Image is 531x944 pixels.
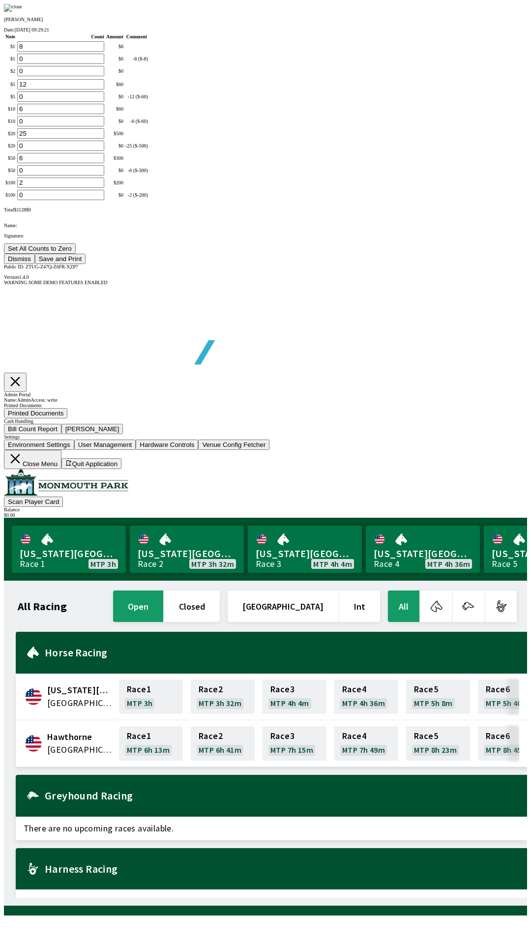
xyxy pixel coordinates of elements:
[20,547,118,560] span: [US_STATE][GEOGRAPHIC_DATA]
[106,44,123,49] div: $ 8
[486,699,529,707] span: MTP 5h 40m
[4,280,527,285] div: WARNING SOME DEMO FEATURES ENABLED
[61,424,123,434] button: [PERSON_NAME]
[4,207,527,212] div: Total
[130,526,244,573] a: [US_STATE][GEOGRAPHIC_DATA]Race 2MTP 3h 32m
[4,434,527,440] div: Settings
[113,590,163,622] button: open
[263,679,326,714] a: Race3MTP 4h 4m
[4,440,74,450] button: Environment Settings
[47,743,113,756] span: United States
[199,699,241,707] span: MTP 3h 32m
[106,192,123,198] div: $ 0
[138,560,163,568] div: Race 2
[342,685,366,693] span: Race 4
[119,679,183,714] a: Race1MTP 3h
[4,17,527,22] p: [PERSON_NAME]
[270,685,295,693] span: Race 3
[5,53,16,64] td: $ 1
[4,243,76,254] button: Set All Counts to Zero
[5,140,16,151] td: $ 20
[414,685,438,693] span: Race 5
[414,699,453,707] span: MTP 5h 8m
[427,560,470,568] span: MTP 4h 36m
[5,116,16,127] td: $ 10
[5,152,16,164] td: $ 50
[4,27,527,32] div: Date:
[14,207,26,212] span: $ 1128
[334,679,398,714] a: Race4MTP 4h 36m
[4,424,61,434] button: Bill Count Report
[125,33,148,40] th: Comment
[15,27,49,32] span: [DATE] 09:29:21
[136,440,198,450] button: Hardware Controls
[125,94,148,99] div: -12 ($-60)
[74,440,136,450] button: User Management
[4,392,527,397] div: Admin Portal
[106,180,123,185] div: $ 200
[5,128,16,139] td: $ 20
[339,590,380,622] button: Int
[313,560,352,568] span: MTP 4h 4m
[414,732,438,740] span: Race 5
[4,450,61,469] button: Close Menu
[4,403,527,408] div: Printed Documents
[4,469,128,496] img: venue logo
[106,82,123,87] div: $ 60
[414,746,457,754] span: MTP 8h 23m
[12,526,126,573] a: [US_STATE][GEOGRAPHIC_DATA]Race 1MTP 3h
[4,254,35,264] button: Dismiss
[4,233,527,238] p: Signature:
[374,547,472,560] span: [US_STATE][GEOGRAPHIC_DATA]
[106,56,123,61] div: $ 0
[406,679,470,714] a: Race5MTP 5h 8m
[5,79,16,90] td: $ 5
[4,264,527,269] div: Public ID:
[17,33,105,40] th: Count
[5,33,16,40] th: Note
[342,699,385,707] span: MTP 4h 36m
[4,507,527,512] div: Balance
[4,223,527,228] p: Name:
[342,732,366,740] span: Race 4
[263,726,326,761] a: Race3MTP 7h 15m
[138,547,236,560] span: [US_STATE][GEOGRAPHIC_DATA]
[492,560,517,568] div: Race 5
[16,817,527,840] span: There are no upcoming races available.
[26,207,31,212] span: $ 0
[106,33,124,40] th: Amount
[45,649,519,656] h2: Horse Racing
[270,699,309,707] span: MTP 4h 4m
[406,726,470,761] a: Race5MTP 8h 23m
[164,590,220,622] button: closed
[125,192,148,198] div: -2 ($-200)
[119,726,183,761] a: Race1MTP 6h 13m
[4,4,22,12] img: close
[106,131,123,136] div: $ 500
[342,746,385,754] span: MTP 7h 49m
[127,685,151,693] span: Race 1
[270,732,295,740] span: Race 3
[18,602,67,610] h1: All Racing
[4,274,527,280] div: Version 1.4.0
[26,264,78,269] span: ZTUG-Z47Q-Z6FR-XZP7
[47,731,113,743] span: Hawthorne
[191,726,255,761] a: Race2MTP 6h 41m
[5,91,16,102] td: $ 5
[106,168,123,173] div: $ 0
[5,165,16,176] td: $ 50
[61,458,121,469] button: Quit Application
[486,685,510,693] span: Race 6
[45,865,519,873] h2: Harness Racing
[35,254,86,264] button: Save and Print
[125,143,148,148] div: -25 ($-500)
[106,68,123,74] div: $ 0
[127,732,151,740] span: Race 1
[270,746,313,754] span: MTP 7h 15m
[5,177,16,188] td: $ 100
[5,65,16,77] td: $ 2
[127,699,152,707] span: MTP 3h
[106,143,123,148] div: $ 0
[5,189,16,201] td: $ 100
[45,792,519,799] h2: Greyhound Racing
